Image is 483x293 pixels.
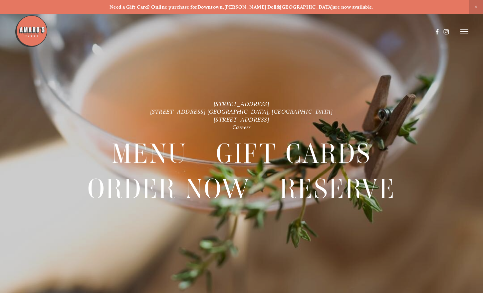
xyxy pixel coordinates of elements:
[214,100,270,107] a: [STREET_ADDRESS]
[197,4,223,10] a: Downtown
[232,124,251,131] a: Careers
[15,15,48,48] img: Amaro's Table
[333,4,373,10] strong: are now available.
[88,171,251,206] span: Order Now
[280,171,396,206] span: Reserve
[216,136,371,171] a: Gift Cards
[224,4,277,10] a: [PERSON_NAME] Dell
[277,4,280,10] strong: &
[280,4,333,10] a: [GEOGRAPHIC_DATA]
[214,116,270,123] a: [STREET_ADDRESS]
[88,171,251,206] a: Order Now
[150,108,333,115] a: [STREET_ADDRESS] [GEOGRAPHIC_DATA], [GEOGRAPHIC_DATA]
[223,4,224,10] strong: ,
[280,171,396,206] a: Reserve
[110,4,197,10] strong: Need a Gift Card? Online purchase for
[112,136,187,171] a: Menu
